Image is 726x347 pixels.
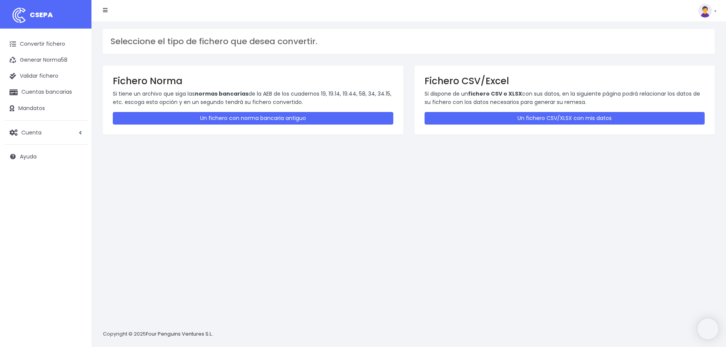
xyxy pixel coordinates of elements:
[4,84,88,100] a: Cuentas bancarias
[10,6,29,25] img: logo
[103,330,214,338] p: Copyright © 2025 .
[4,52,88,68] a: Generar Norma58
[113,112,393,125] a: Un fichero con norma bancaria antiguo
[4,149,88,165] a: Ayuda
[425,112,705,125] a: Un fichero CSV/XLSX con mis datos
[4,101,88,117] a: Mandatos
[111,37,707,46] h3: Seleccione el tipo de fichero que desea convertir.
[468,90,522,98] strong: fichero CSV o XLSX
[21,128,42,136] span: Cuenta
[4,125,88,141] a: Cuenta
[425,75,705,86] h3: Fichero CSV/Excel
[146,330,213,337] a: Four Penguins Ventures S.L.
[4,36,88,52] a: Convertir fichero
[20,153,37,160] span: Ayuda
[30,10,53,19] span: CSEPA
[698,4,712,18] img: profile
[113,90,393,107] p: Si tiene un archivo que siga las de la AEB de los cuadernos 19, 19.14, 19.44, 58, 34, 34.15, etc....
[4,68,88,84] a: Validar fichero
[425,90,705,107] p: Si dispone de un con sus datos, en la siguiente página podrá relacionar los datos de su fichero c...
[195,90,248,98] strong: normas bancarias
[113,75,393,86] h3: Fichero Norma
